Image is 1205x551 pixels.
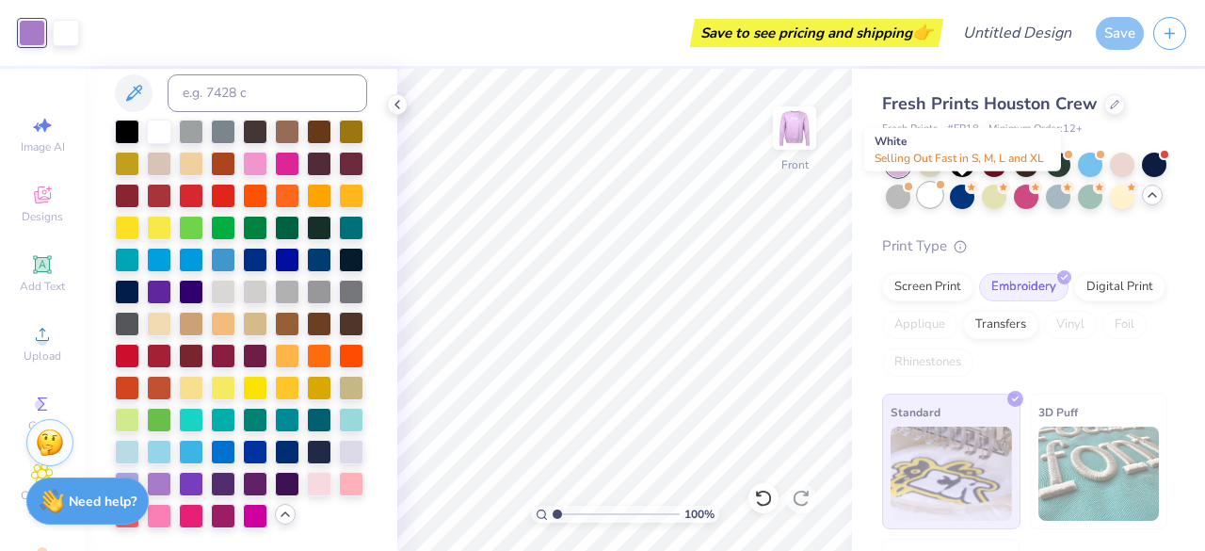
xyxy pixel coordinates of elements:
[168,74,367,112] input: e.g. 7428 c
[891,427,1012,521] img: Standard
[912,21,933,43] span: 👉
[882,348,973,377] div: Rhinestones
[864,128,1061,171] div: White
[69,493,137,510] strong: Need help?
[891,402,940,422] span: Standard
[979,273,1068,301] div: Embroidery
[22,209,63,224] span: Designs
[1044,311,1097,339] div: Vinyl
[695,19,939,47] div: Save to see pricing and shipping
[882,311,957,339] div: Applique
[963,311,1038,339] div: Transfers
[882,273,973,301] div: Screen Print
[776,109,813,147] img: Front
[24,348,61,364] span: Upload
[882,235,1167,257] div: Print Type
[9,488,75,518] span: Clipart & logos
[28,418,57,433] span: Greek
[948,14,1086,52] input: Untitled Design
[1074,273,1165,301] div: Digital Print
[20,279,65,294] span: Add Text
[1102,311,1147,339] div: Foil
[1038,427,1160,521] img: 3D Puff
[1038,402,1078,422] span: 3D Puff
[684,506,715,523] span: 100 %
[882,92,1097,115] span: Fresh Prints Houston Crew
[781,156,809,173] div: Front
[21,139,65,154] span: Image AI
[875,151,1044,166] span: Selling Out Fast in S, M, L and XL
